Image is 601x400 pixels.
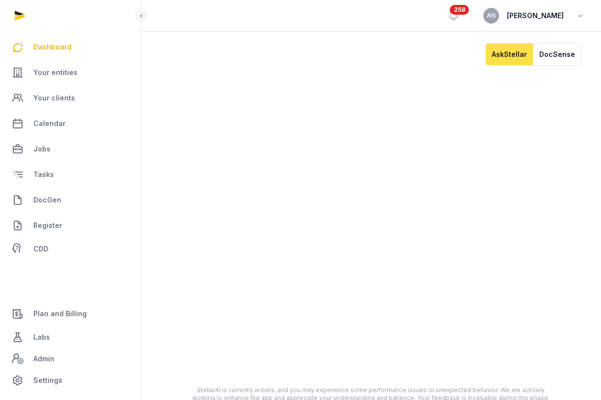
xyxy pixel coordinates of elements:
[33,194,61,206] span: DocGen
[33,92,75,104] span: Your clients
[33,375,62,386] span: Settings
[33,143,50,155] span: Jobs
[33,243,49,255] span: CDD
[33,41,72,53] span: Dashboard
[8,112,133,135] a: Calendar
[8,163,133,186] a: Tasks
[33,308,87,320] span: Plan and Billing
[8,61,133,84] a: Your entities
[33,331,50,343] span: Labs
[8,325,133,349] a: Labs
[8,349,133,369] a: Admin
[8,137,133,161] a: Jobs
[8,239,133,259] a: CDD
[8,214,133,237] a: Register
[485,43,533,66] button: AskStellar
[483,8,499,24] button: AN
[33,169,54,180] span: Tasks
[8,188,133,212] a: DocGen
[33,353,54,365] span: Admin
[8,369,133,392] a: Settings
[33,67,77,78] span: Your entities
[533,43,581,66] button: DocSense
[8,35,133,59] a: Dashboard
[450,5,469,15] span: 258
[507,10,564,22] span: [PERSON_NAME]
[33,118,66,129] span: Calendar
[487,13,496,19] span: AN
[8,302,133,325] a: Plan and Billing
[8,86,133,110] a: Your clients
[33,220,62,231] span: Register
